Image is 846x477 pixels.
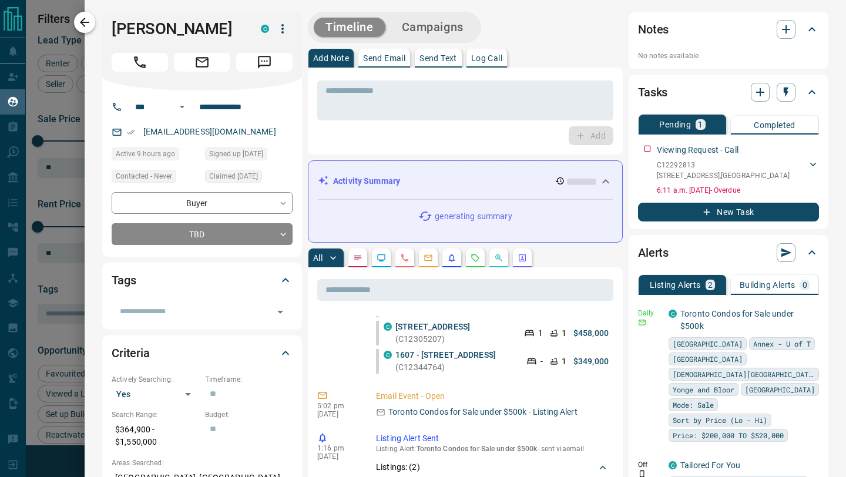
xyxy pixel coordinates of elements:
[708,281,713,289] p: 2
[174,53,230,72] span: Email
[638,308,662,318] p: Daily
[112,339,293,367] div: Criteria
[494,253,503,263] svg: Opportunities
[384,351,392,359] div: condos.ca
[112,266,293,294] div: Tags
[395,321,512,345] p: (C12305207)
[638,203,819,221] button: New Task
[127,128,135,136] svg: Email Verified
[673,399,714,411] span: Mode: Sale
[390,18,475,37] button: Campaigns
[318,170,613,192] div: Activity Summary
[395,350,496,360] a: 1607 - [STREET_ADDRESS]
[376,445,609,453] p: Listing Alert : - sent via email
[112,271,136,290] h2: Tags
[143,127,276,136] a: [EMAIL_ADDRESS][DOMAIN_NAME]
[112,19,243,38] h1: [PERSON_NAME]
[638,318,646,327] svg: Email
[673,414,767,426] span: Sort by Price (Lo - Hi)
[317,452,358,461] p: [DATE]
[112,385,199,404] div: Yes
[175,100,189,114] button: Open
[314,18,385,37] button: Timeline
[673,353,743,365] span: [GEOGRAPHIC_DATA]
[740,281,795,289] p: Building Alerts
[112,458,293,468] p: Areas Searched:
[673,338,743,350] span: [GEOGRAPHIC_DATA]
[638,243,669,262] h2: Alerts
[638,78,819,106] div: Tasks
[112,223,293,245] div: TBD
[573,327,609,340] p: $458,000
[435,210,512,223] p: generating summary
[669,310,677,318] div: condos.ca
[353,253,362,263] svg: Notes
[659,120,691,129] p: Pending
[317,402,358,410] p: 5:02 pm
[471,54,502,62] p: Log Call
[112,409,199,420] p: Search Range:
[395,322,470,331] a: [STREET_ADDRESS]
[669,461,677,469] div: condos.ca
[313,254,323,262] p: All
[236,53,293,72] span: Message
[657,157,819,183] div: C12292813[STREET_ADDRESS],[GEOGRAPHIC_DATA]
[400,253,409,263] svg: Calls
[650,281,701,289] p: Listing Alerts
[363,54,405,62] p: Send Email
[638,83,667,102] h2: Tasks
[112,344,150,362] h2: Criteria
[112,374,199,385] p: Actively Searching:
[518,253,527,263] svg: Agent Actions
[376,390,609,402] p: Email Event - Open
[377,253,386,263] svg: Lead Browsing Activity
[112,192,293,214] div: Buyer
[657,185,819,196] p: 6:11 a.m. [DATE] - Overdue
[562,327,566,340] p: 1
[447,253,456,263] svg: Listing Alerts
[205,170,293,186] div: Tue Mar 11 2025
[673,384,734,395] span: Yonge and Bloor
[116,170,172,182] span: Contacted - Never
[745,384,815,395] span: [GEOGRAPHIC_DATA]
[638,238,819,267] div: Alerts
[680,309,794,331] a: Toronto Condos for Sale under $500k
[753,338,811,350] span: Annex - U of T
[657,160,790,170] p: C12292813
[540,355,543,368] p: -
[388,406,578,418] p: Toronto Condos for Sale under $500k - Listing Alert
[272,304,288,320] button: Open
[209,170,258,182] span: Claimed [DATE]
[116,148,175,160] span: Active 9 hours ago
[395,349,515,374] p: (C12344764)
[205,147,293,164] div: Tue Mar 11 2025
[417,445,538,453] span: Toronto Condos for Sale under $500k
[419,54,457,62] p: Send Text
[657,170,790,181] p: [STREET_ADDRESS] , [GEOGRAPHIC_DATA]
[638,20,669,39] h2: Notes
[698,120,703,129] p: 1
[754,121,795,129] p: Completed
[638,459,662,470] p: Off
[205,374,293,385] p: Timeframe:
[313,54,349,62] p: Add Note
[424,253,433,263] svg: Emails
[638,15,819,43] div: Notes
[376,432,609,445] p: Listing Alert Sent
[317,444,358,452] p: 1:16 pm
[657,144,738,156] p: Viewing Request - Call
[112,147,199,164] div: Sat Aug 16 2025
[376,461,420,473] p: Listings: ( 2 )
[680,461,740,470] a: Tailored For You
[209,148,263,160] span: Signed up [DATE]
[803,281,807,289] p: 0
[471,253,480,263] svg: Requests
[317,410,358,418] p: [DATE]
[573,355,609,368] p: $349,000
[112,420,199,452] p: $364,900 - $1,550,000
[261,25,269,33] div: condos.ca
[562,355,566,368] p: 1
[205,409,293,420] p: Budget:
[333,175,400,187] p: Activity Summary
[638,51,819,61] p: No notes available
